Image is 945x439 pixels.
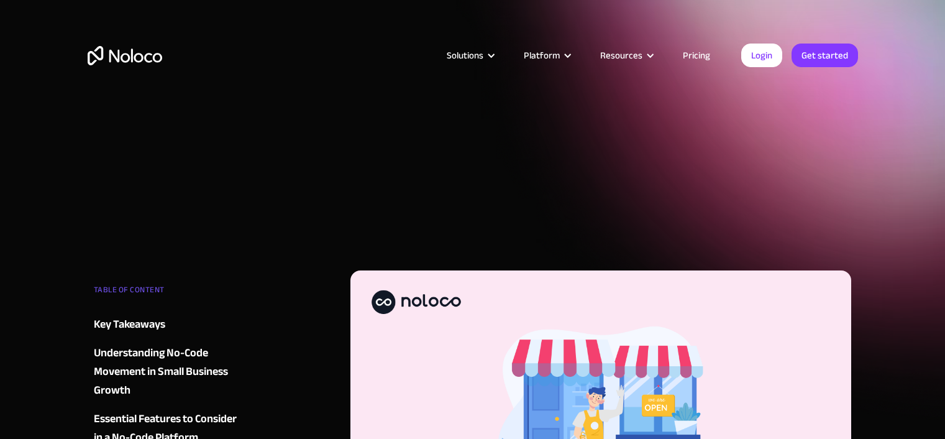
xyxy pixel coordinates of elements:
div: TABLE OF CONTENT [94,280,244,305]
div: Solutions [447,47,483,63]
div: Key Takeaways [94,315,165,334]
a: Key Takeaways [94,315,244,334]
div: Platform [508,47,585,63]
a: Login [741,44,782,67]
div: Platform [524,47,560,63]
div: Resources [585,47,667,63]
div: Resources [600,47,642,63]
a: Understanding No-Code Movement in Small Business Growth [94,344,244,400]
div: Solutions [431,47,508,63]
a: home [88,46,162,65]
a: Get started [792,44,858,67]
a: Pricing [667,47,726,63]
